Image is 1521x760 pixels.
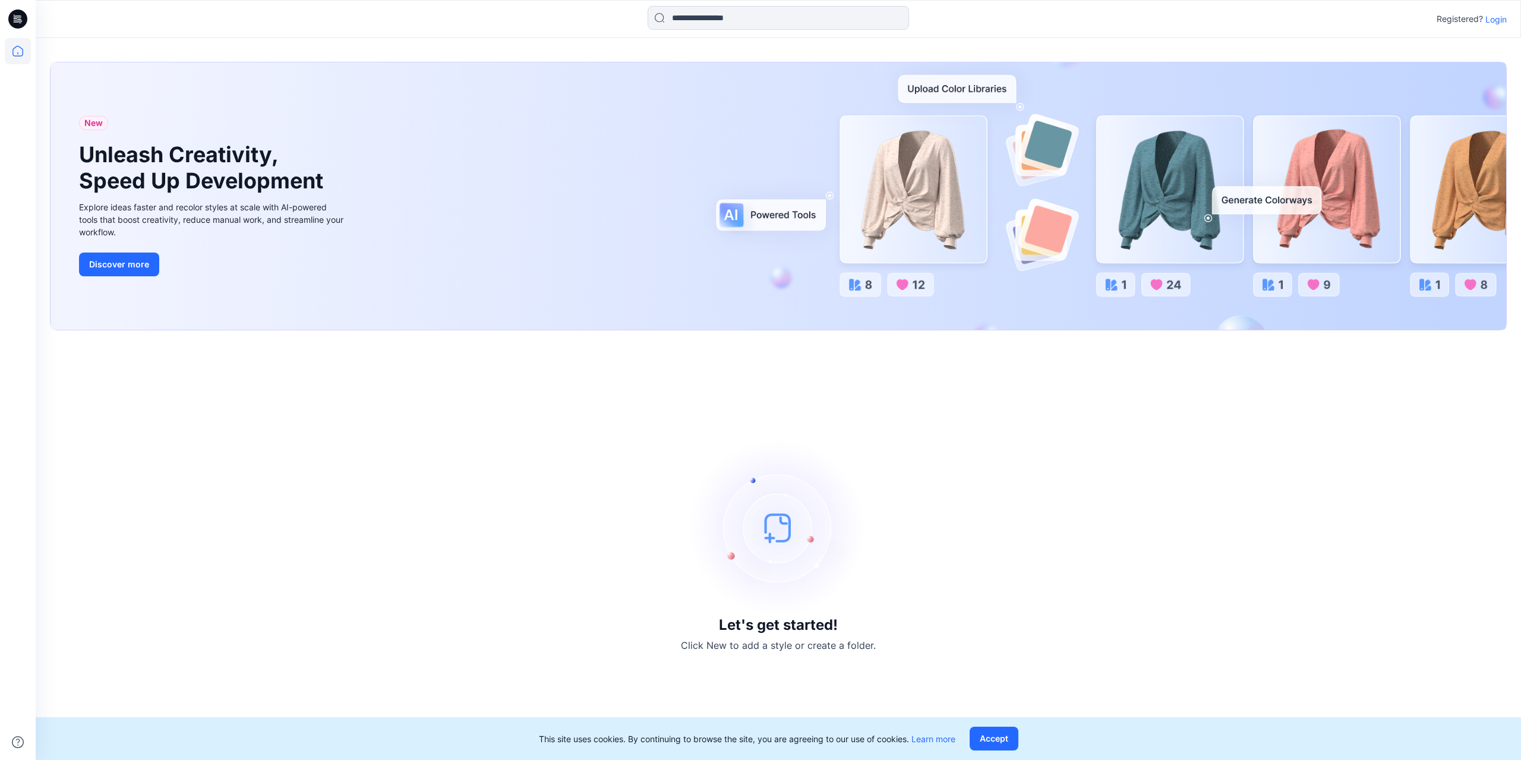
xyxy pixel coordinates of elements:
[539,733,955,745] p: This site uses cookies. By continuing to browse the site, you are agreeing to our use of cookies.
[719,617,838,633] h3: Let's get started!
[970,727,1018,750] button: Accept
[689,439,867,617] img: empty-state-image.svg
[681,638,876,652] p: Click New to add a style or create a folder.
[79,253,159,276] button: Discover more
[79,201,346,238] div: Explore ideas faster and recolor styles at scale with AI-powered tools that boost creativity, red...
[1437,12,1483,26] p: Registered?
[911,734,955,744] a: Learn more
[79,142,329,193] h1: Unleash Creativity, Speed Up Development
[79,253,346,276] a: Discover more
[84,116,103,130] span: New
[1485,13,1507,26] p: Login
